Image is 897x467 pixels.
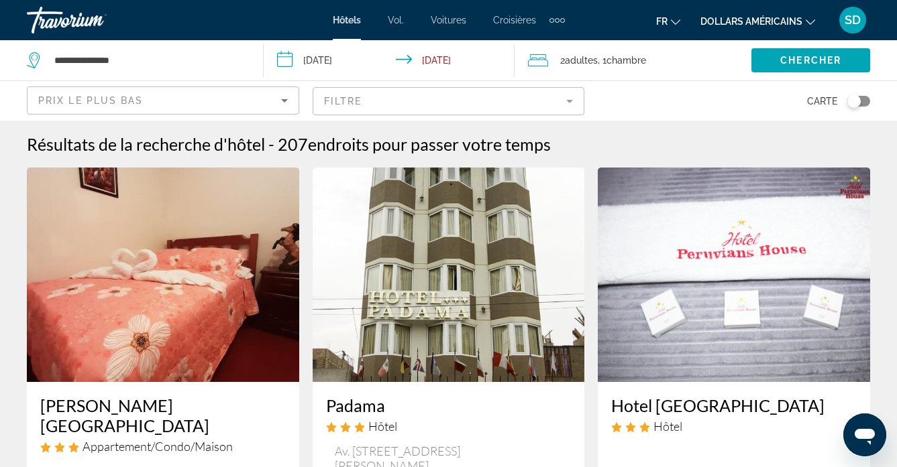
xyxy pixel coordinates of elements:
[611,419,857,433] div: 3 star Hotel
[368,419,397,433] span: Hôtel
[515,40,751,80] button: Travelers: 2 adults, 0 children
[278,134,551,154] h2: 207
[700,16,802,27] font: dollars américains
[549,9,565,31] button: Éléments de navigation supplémentaires
[493,15,536,25] a: Croisières
[38,95,144,106] span: Prix ​​le plus bas
[751,48,870,72] button: Chercher
[807,92,837,111] span: Carte
[83,439,233,454] span: Appartement/Condo/Maison
[837,95,870,107] button: Toggle map
[40,439,286,454] div: 3 star Apartment
[656,11,680,31] button: Changer de langue
[780,55,841,66] span: Chercher
[27,168,299,382] img: Hotel image
[333,15,361,25] a: Hôtels
[40,395,286,436] a: [PERSON_NAME][GEOGRAPHIC_DATA]
[598,168,870,382] img: Hotel image
[431,15,466,25] a: Voitures
[388,15,404,25] a: Vol.
[313,86,585,116] button: Filter
[606,55,646,66] span: Chambre
[27,3,161,38] a: Travorium
[326,395,572,415] a: Padama
[845,13,861,27] font: SD
[268,134,274,154] span: -
[264,40,514,80] button: Check-in date: Sep 25, 2025 Check-out date: Sep 26, 2025
[38,92,288,109] mat-select: Sort by
[835,6,870,34] button: Menu utilisateur
[611,395,857,415] a: Hotel [GEOGRAPHIC_DATA]
[326,419,572,433] div: 3 star Hotel
[27,134,265,154] h1: Résultats de la recherche d'hôtel
[565,55,598,66] span: Adultes
[313,168,585,382] img: Hotel image
[598,51,646,70] span: , 1
[700,11,815,31] button: Changer de devise
[843,413,886,456] iframe: Bouton de lancement de la fenêtre de messagerie
[560,51,598,70] span: 2
[656,16,668,27] font: fr
[653,419,682,433] span: Hôtel
[308,134,551,154] span: endroits pour passer votre temps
